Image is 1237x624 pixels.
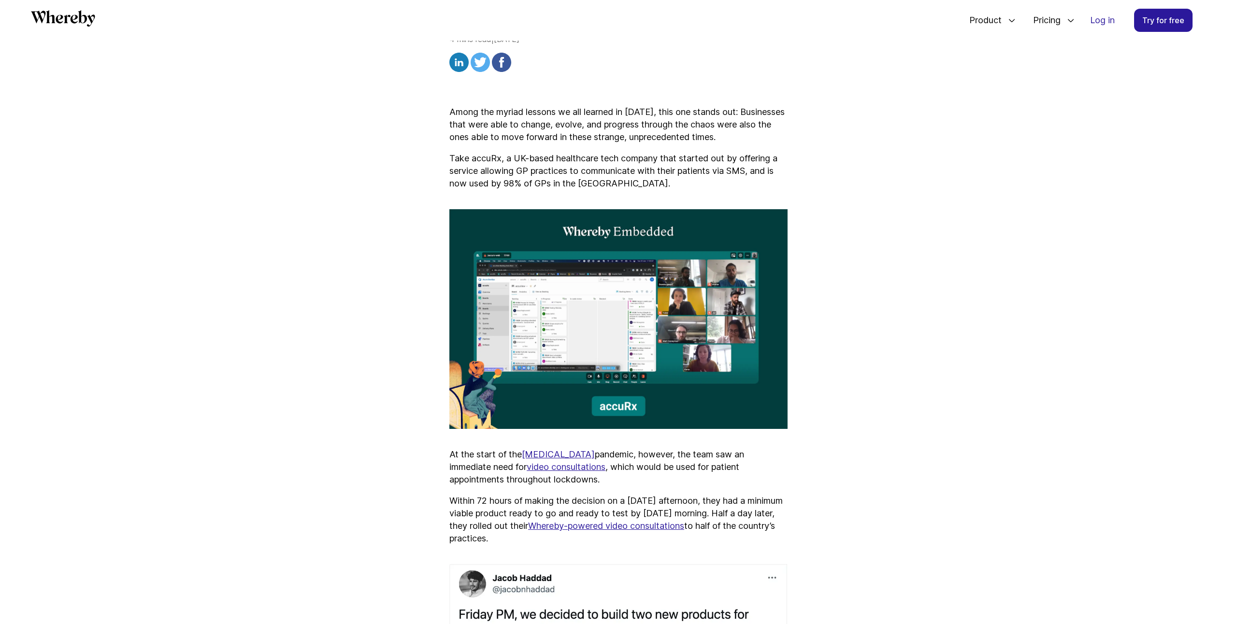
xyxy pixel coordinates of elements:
img: facebook [492,53,511,72]
div: 4 mins read | [DATE] [449,33,788,75]
p: Among the myriad lessons we all learned in [DATE], this one stands out: Businesses that were able... [449,106,788,143]
img: linkedin [449,53,469,72]
p: Within 72 hours of making the decision on a [DATE] afternoon, they had a minimum viable product r... [449,495,788,545]
a: Whereby [31,10,95,30]
a: [MEDICAL_DATA] [522,449,595,459]
a: Try for free [1134,9,1193,32]
a: video consultations [527,462,605,472]
a: Whereby-powered video consultations [528,521,684,531]
span: Product [960,4,1004,36]
span: Pricing [1023,4,1063,36]
p: Take accuRx, a UK-based healthcare tech company that started out by offering a service allowing G... [449,152,788,190]
p: At the start of the pandemic, however, the team saw an immediate need for , which would be used f... [449,448,788,486]
a: Log in [1082,9,1122,31]
svg: Whereby [31,10,95,27]
img: twitter [471,53,490,72]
